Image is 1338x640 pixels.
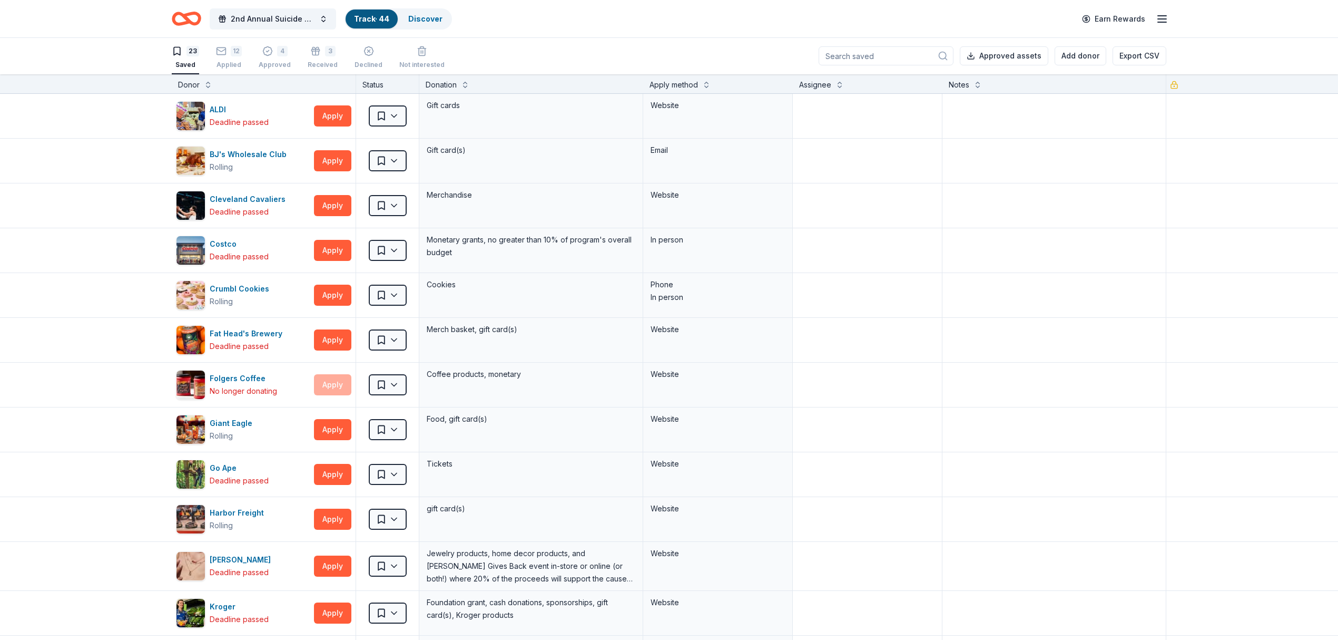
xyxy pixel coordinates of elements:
div: Website [651,189,785,201]
div: Website [651,99,785,112]
div: Donor [178,79,200,91]
div: Food, gift card(s) [426,412,636,426]
div: Rolling [210,161,233,173]
button: Export CSV [1113,46,1166,65]
button: 4Approved [259,42,291,74]
img: Image for Go Ape [176,460,205,489]
div: Deadline passed [210,474,269,487]
button: Apply [314,195,351,216]
div: Deadline passed [210,340,269,353]
div: Website [651,502,785,515]
button: Apply [314,329,351,351]
div: 3 [325,46,336,56]
div: Deadline passed [210,250,269,263]
div: Tickets [426,457,636,471]
button: 23Saved [172,42,199,74]
button: Apply [314,509,351,530]
div: Email [651,144,785,157]
div: Rolling [210,430,233,442]
button: 12Applied [216,42,242,74]
button: Declined [355,42,382,74]
div: Deadline passed [210,116,269,129]
img: Image for Costco [176,236,205,265]
div: Gift card(s) [426,143,636,158]
div: Foundation grant, cash donations, sponsorships, gift card(s), Kroger products [426,595,636,623]
img: Image for Folgers Coffee [176,371,205,399]
div: Kroger [210,600,269,613]
button: Apply [314,240,351,261]
div: Website [651,596,785,609]
div: Website [651,413,785,425]
a: Home [172,6,201,31]
img: Image for ALDI [176,102,205,130]
div: Website [651,368,785,381]
div: 4 [277,46,288,56]
div: Harbor Freight [210,507,268,519]
button: Approved assets [960,46,1048,65]
button: Not interested [399,42,445,74]
div: In person [651,234,785,246]
img: Image for Kendra Scott [176,552,205,580]
a: Track· 44 [354,14,389,23]
div: Crumbl Cookies [210,283,273,295]
button: Apply [314,556,351,577]
div: Donation [426,79,457,91]
button: Image for Fat Head's BreweryFat Head's BreweryDeadline passed [176,325,310,355]
div: Monetary grants, no greater than 10% of program's overall budget [426,232,636,260]
button: 3Received [308,42,338,74]
div: Giant Eagle [210,417,257,430]
div: Assignee [799,79,831,91]
div: 23 [186,46,199,56]
div: Rolling [210,295,233,308]
div: Notes [949,79,969,91]
div: Deadline passed [210,566,269,579]
div: Status [356,74,419,93]
button: Apply [314,464,351,485]
div: ALDI [210,103,269,116]
button: Image for KrogerKrogerDeadline passed [176,598,310,628]
span: 2nd Annual Suicide Prevention Fundraiser [231,13,315,25]
div: BJ's Wholesale Club [210,148,291,161]
div: Costco [210,238,269,250]
div: Merch basket, gift card(s) [426,322,636,337]
div: No longer donating [210,385,277,397]
button: Apply [314,105,351,127]
button: Image for CostcoCostcoDeadline passed [176,236,310,265]
div: 12 [231,46,242,56]
img: Image for Crumbl Cookies [176,281,205,309]
div: Cookies [426,277,636,292]
div: Rolling [210,519,233,532]
div: Deadline passed [210,206,269,218]
div: Website [651,458,785,470]
div: Folgers Coffee [210,372,277,385]
a: Discover [408,14,442,23]
div: Jewelry products, home decor products, and [PERSON_NAME] Gives Back event in-store or online (or ... [426,546,636,586]
div: [PERSON_NAME] [210,554,275,566]
button: Apply [314,150,351,171]
div: Approved [259,61,291,69]
div: Go Ape [210,462,269,474]
button: Apply [314,285,351,306]
button: Image for Giant EagleGiant EagleRolling [176,415,310,444]
div: Saved [172,61,199,69]
button: Track· 44Discover [345,8,452,30]
img: Image for Kroger [176,599,205,627]
img: Image for Giant Eagle [176,415,205,444]
button: Image for Go ApeGo ApeDeadline passed [176,460,310,489]
img: Image for Cleveland Cavaliers [176,191,205,220]
div: Gift cards [426,98,636,113]
img: Image for BJ's Wholesale Club [176,147,205,175]
button: Image for ALDI ALDIDeadline passed [176,101,310,131]
button: 2nd Annual Suicide Prevention Fundraiser [210,8,336,30]
div: Applied [216,61,242,69]
div: Merchandise [426,188,636,202]
div: Cleveland Cavaliers [210,193,290,206]
button: Image for Harbor FreightHarbor FreightRolling [176,505,310,534]
div: Declined [355,61,382,69]
div: Deadline passed [210,613,269,626]
div: Website [651,547,785,560]
button: Image for Folgers CoffeeFolgers CoffeeNo longer donating [176,370,310,400]
div: Coffee products, monetary [426,367,636,382]
div: Not interested [399,61,445,69]
a: Earn Rewards [1076,9,1152,28]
